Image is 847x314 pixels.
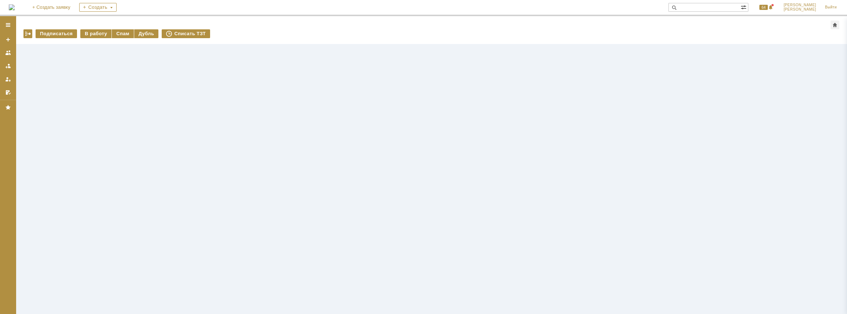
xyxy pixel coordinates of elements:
[23,29,32,38] div: Работа с массовостью
[2,34,14,45] a: Создать заявку
[2,87,14,98] a: Мои согласования
[784,7,816,12] span: [PERSON_NAME]
[79,3,117,12] div: Создать
[9,4,15,10] img: logo
[784,3,816,7] span: [PERSON_NAME]
[2,60,14,72] a: Заявки в моей ответственности
[759,5,768,10] span: 64
[741,3,748,10] span: Расширенный поиск
[2,73,14,85] a: Мои заявки
[2,47,14,59] a: Заявки на командах
[9,4,15,10] a: Перейти на домашнюю страницу
[830,21,839,29] div: Сделать домашней страницей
